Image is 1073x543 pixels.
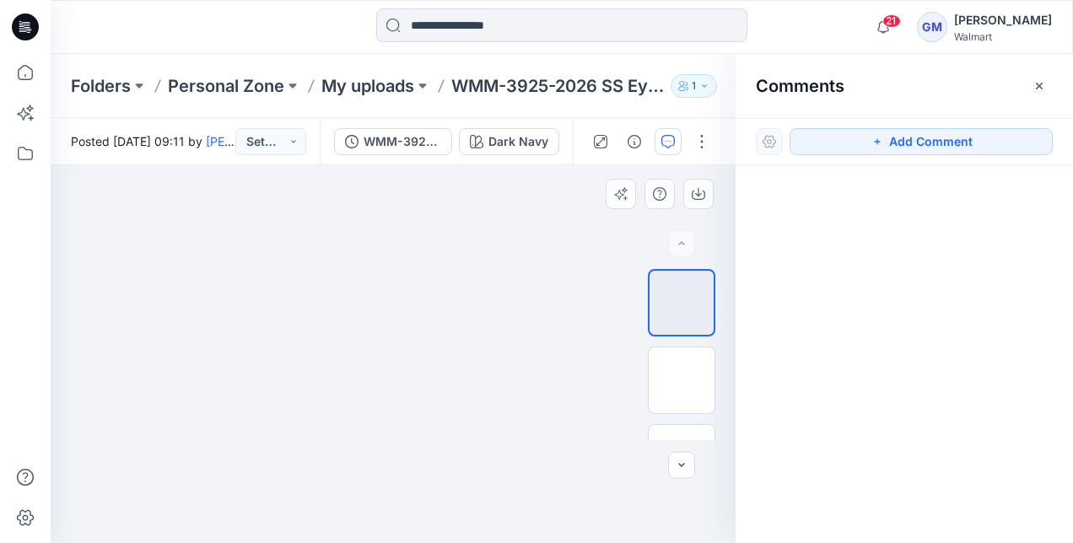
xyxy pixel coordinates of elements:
div: Dark Navy [488,132,548,151]
a: Folders [71,74,131,98]
button: Add Comment [790,128,1053,155]
button: WMM-3925-2026 SS Eyelet Dobby Camp Shirt_Full Colorway [334,128,452,155]
div: GM [917,12,947,42]
button: Dark Navy [459,128,559,155]
a: [PERSON_NAME] [206,134,301,148]
button: Details [621,128,648,155]
div: WMM-3925-2026 SS Eyelet Dobby Camp Shirt_Full Colorway [364,132,441,151]
h2: Comments [756,76,844,96]
p: 1 [692,77,696,95]
div: [PERSON_NAME] [954,10,1052,30]
a: Personal Zone [168,74,284,98]
button: 1 [671,74,717,98]
span: Posted [DATE] 09:11 by [71,132,235,150]
a: My uploads [321,74,414,98]
p: WMM-3925-2026 SS Eyelet Dobby Camp Shirt [451,74,664,98]
span: 21 [882,14,901,28]
div: Walmart [954,30,1052,43]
